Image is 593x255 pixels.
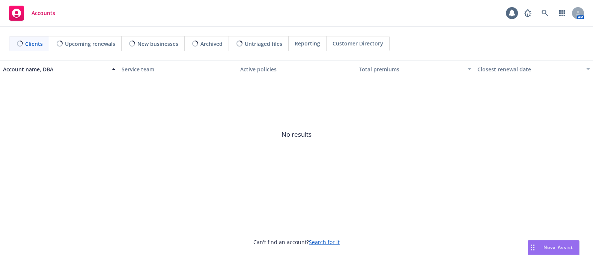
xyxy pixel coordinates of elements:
a: Switch app [555,6,570,21]
div: Account name, DBA [3,65,107,73]
span: New businesses [137,40,178,48]
div: Closest renewal date [477,65,582,73]
span: Untriaged files [245,40,282,48]
button: Nova Assist [528,240,579,255]
a: Report a Bug [520,6,535,21]
div: Total premiums [359,65,463,73]
span: Clients [25,40,43,48]
a: Search for it [309,238,340,246]
span: Reporting [295,39,320,47]
a: Accounts [6,3,58,24]
button: Closest renewal date [474,60,593,78]
button: Total premiums [356,60,474,78]
a: Search [537,6,552,21]
div: Active policies [240,65,353,73]
span: Archived [200,40,223,48]
span: Customer Directory [333,39,383,47]
button: Active policies [237,60,356,78]
span: Accounts [32,10,55,16]
div: Service team [122,65,234,73]
span: Nova Assist [543,244,573,250]
div: Drag to move [528,240,537,255]
span: Can't find an account? [253,238,340,246]
span: Upcoming renewals [65,40,115,48]
button: Service team [119,60,237,78]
